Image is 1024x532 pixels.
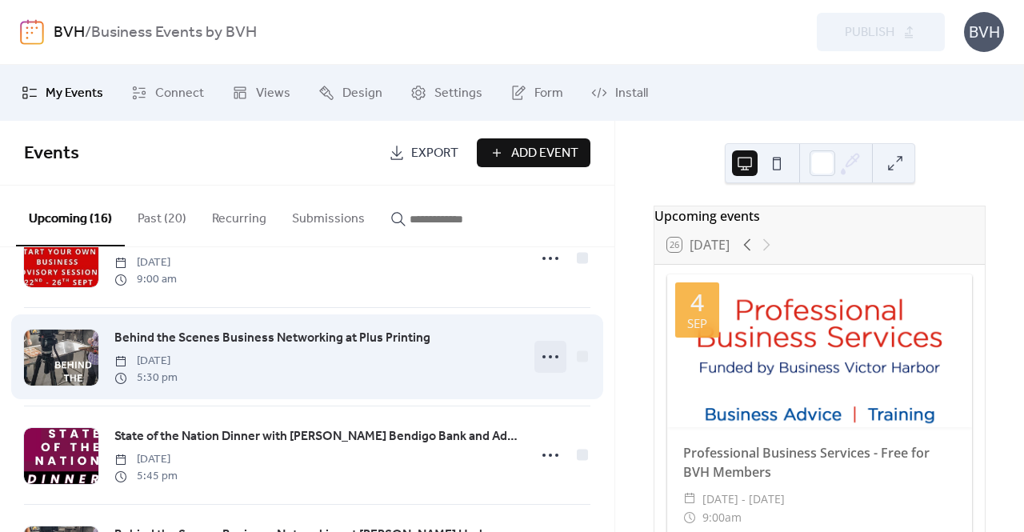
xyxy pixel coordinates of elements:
[114,353,178,370] span: [DATE]
[579,71,660,114] a: Install
[279,186,378,245] button: Submissions
[114,427,518,446] span: State of the Nation Dinner with [PERSON_NAME] Bendigo Bank and Adelaide Bank Chief Economist
[702,508,742,527] span: 9:00am
[46,84,103,103] span: My Events
[114,271,177,288] span: 9:00 am
[434,84,482,103] span: Settings
[24,136,79,171] span: Events
[114,468,178,485] span: 5:45 pm
[615,84,648,103] span: Install
[20,19,44,45] img: logo
[498,71,575,114] a: Form
[964,12,1004,52] div: BVH
[125,186,199,245] button: Past (20)
[114,426,518,447] a: State of the Nation Dinner with [PERSON_NAME] Bendigo Bank and Adelaide Bank Chief Economist
[683,444,930,481] a: Professional Business Services - Free for BVH Members
[690,290,704,314] div: 4
[119,71,216,114] a: Connect
[85,18,91,48] b: /
[256,84,290,103] span: Views
[683,490,696,509] div: ​
[155,84,204,103] span: Connect
[199,186,279,245] button: Recurring
[411,144,458,163] span: Export
[377,138,470,167] a: Export
[54,18,85,48] a: BVH
[687,318,707,330] div: Sep
[511,144,578,163] span: Add Event
[306,71,394,114] a: Design
[114,451,178,468] span: [DATE]
[342,84,382,103] span: Design
[91,18,257,48] b: Business Events by BVH
[16,186,125,246] button: Upcoming (16)
[477,138,590,167] button: Add Event
[398,71,494,114] a: Settings
[10,71,115,114] a: My Events
[114,254,177,271] span: [DATE]
[683,508,696,527] div: ​
[534,84,563,103] span: Form
[114,370,178,386] span: 5:30 pm
[114,328,430,349] a: Behind the Scenes Business Networking at Plus Printing
[220,71,302,114] a: Views
[702,490,785,509] span: [DATE] - [DATE]
[114,329,430,348] span: Behind the Scenes Business Networking at Plus Printing
[654,206,985,226] div: Upcoming events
